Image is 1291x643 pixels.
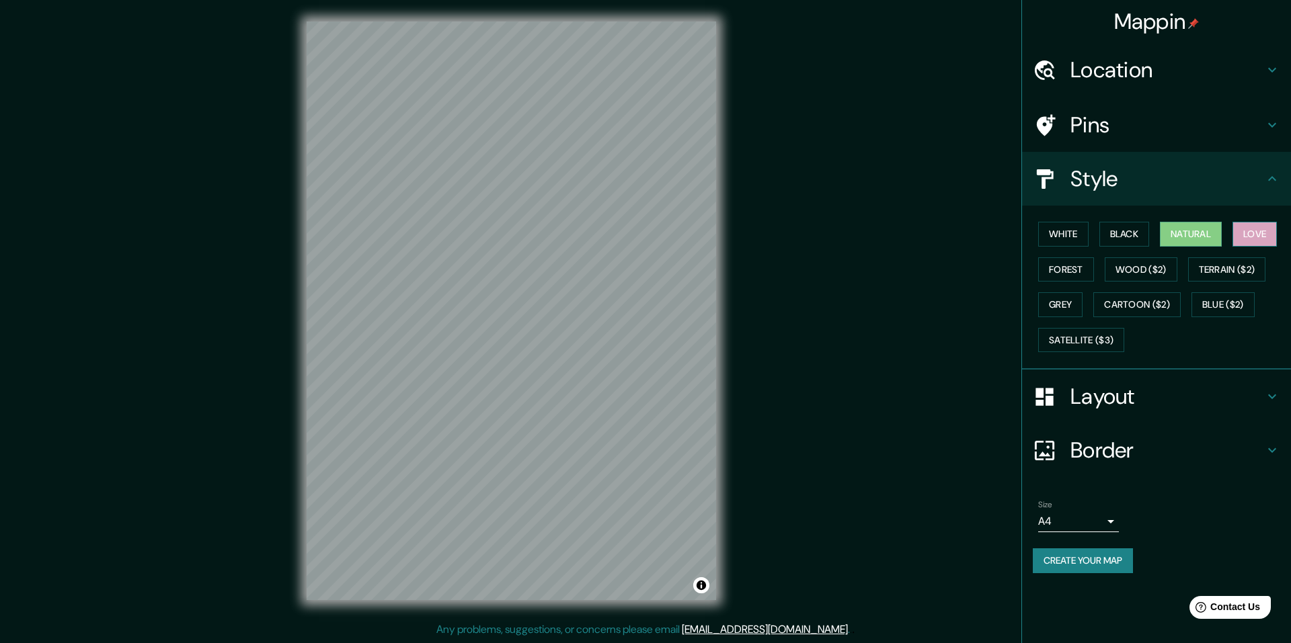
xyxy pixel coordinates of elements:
[1038,328,1124,353] button: Satellite ($3)
[1038,292,1083,317] button: Grey
[1171,591,1276,628] iframe: Help widget launcher
[1188,18,1199,29] img: pin-icon.png
[1022,152,1291,206] div: Style
[1070,165,1264,192] h4: Style
[682,622,848,636] a: [EMAIL_ADDRESS][DOMAIN_NAME]
[1070,56,1264,83] h4: Location
[1022,98,1291,152] div: Pins
[1070,383,1264,410] h4: Layout
[1038,499,1052,511] label: Size
[693,577,709,593] button: Toggle attribution
[1033,548,1133,573] button: Create your map
[1070,437,1264,464] h4: Border
[1114,8,1200,35] h4: Mappin
[1160,222,1222,247] button: Natural
[1038,257,1094,282] button: Forest
[1022,370,1291,423] div: Layout
[1070,112,1264,138] h4: Pins
[1099,222,1150,247] button: Black
[436,621,850,638] p: Any problems, suggestions, or concerns please email .
[852,621,855,638] div: .
[1191,292,1255,317] button: Blue ($2)
[1038,222,1089,247] button: White
[850,621,852,638] div: .
[1233,222,1277,247] button: Love
[1093,292,1181,317] button: Cartoon ($2)
[1038,511,1119,532] div: A4
[1022,423,1291,477] div: Border
[1022,43,1291,97] div: Location
[1105,257,1177,282] button: Wood ($2)
[1188,257,1266,282] button: Terrain ($2)
[307,22,716,600] canvas: Map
